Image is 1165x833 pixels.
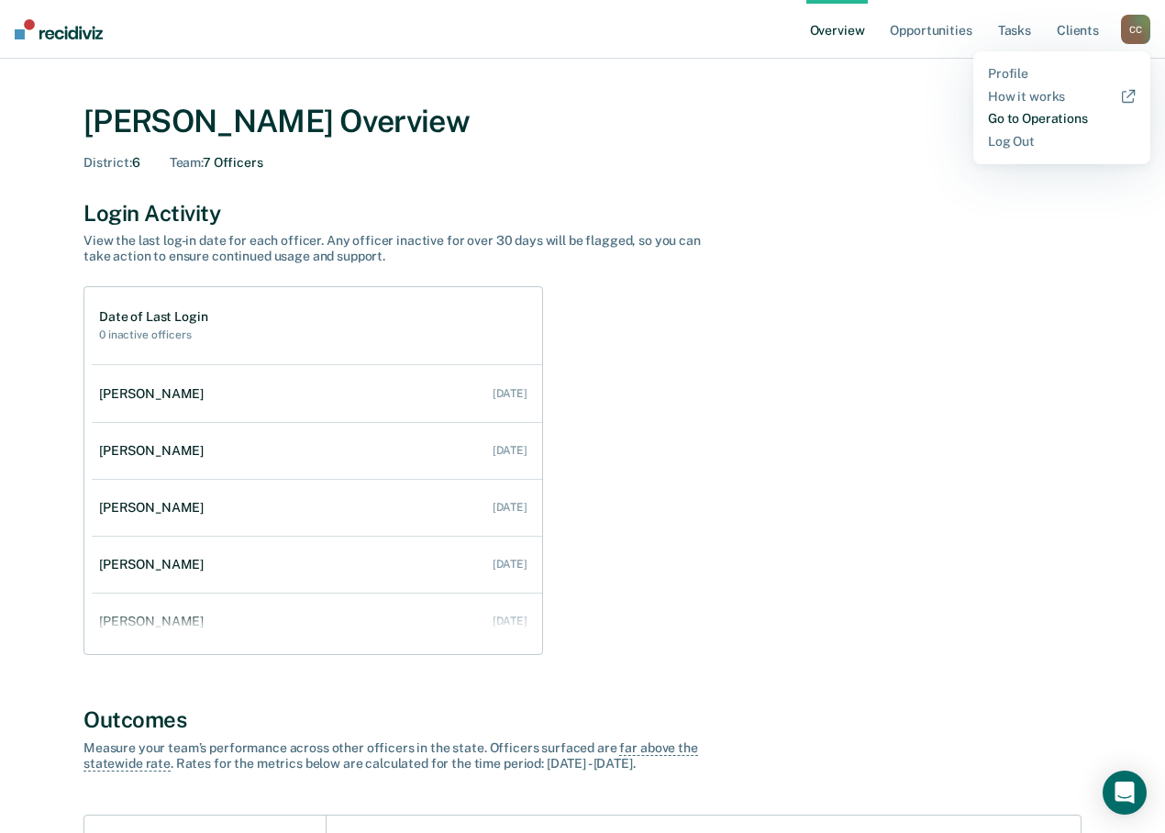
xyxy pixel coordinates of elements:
div: 6 [83,155,140,171]
div: View the last log-in date for each officer. Any officer inactive for over 30 days will be flagged... [83,233,726,264]
div: [PERSON_NAME] [99,386,211,402]
div: [DATE] [493,501,527,514]
span: far above the statewide rate [83,740,698,772]
span: District : [83,155,132,170]
div: [DATE] [493,558,527,571]
img: Recidiviz [15,19,103,39]
a: How it works [988,89,1136,105]
a: [PERSON_NAME] [DATE] [92,539,542,591]
h1: Date of Last Login [99,309,207,325]
a: Profile [988,66,1136,82]
div: [PERSON_NAME] [99,557,211,572]
a: Go to Operations [988,111,1136,127]
div: Outcomes [83,706,1082,733]
a: Log Out [988,134,1136,150]
div: [PERSON_NAME] [99,500,211,516]
div: Open Intercom Messenger [1103,771,1147,815]
div: Measure your team’s performance across other officer s in the state. Officer s surfaced are . Rat... [83,740,726,772]
div: C C [1121,15,1150,44]
div: [PERSON_NAME] [99,614,211,629]
div: Login Activity [83,200,1082,227]
div: [PERSON_NAME] [99,443,211,459]
a: [PERSON_NAME] [DATE] [92,368,542,420]
div: [DATE] [493,444,527,457]
a: [PERSON_NAME] [DATE] [92,425,542,477]
span: Team : [170,155,203,170]
h2: 0 inactive officers [99,328,207,341]
div: [DATE] [493,387,527,400]
div: [PERSON_NAME] Overview [83,103,1082,140]
div: 7 Officers [170,155,263,171]
a: [PERSON_NAME] [DATE] [92,595,542,648]
a: [PERSON_NAME] [DATE] [92,482,542,534]
button: CC [1121,15,1150,44]
div: [DATE] [493,615,527,628]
